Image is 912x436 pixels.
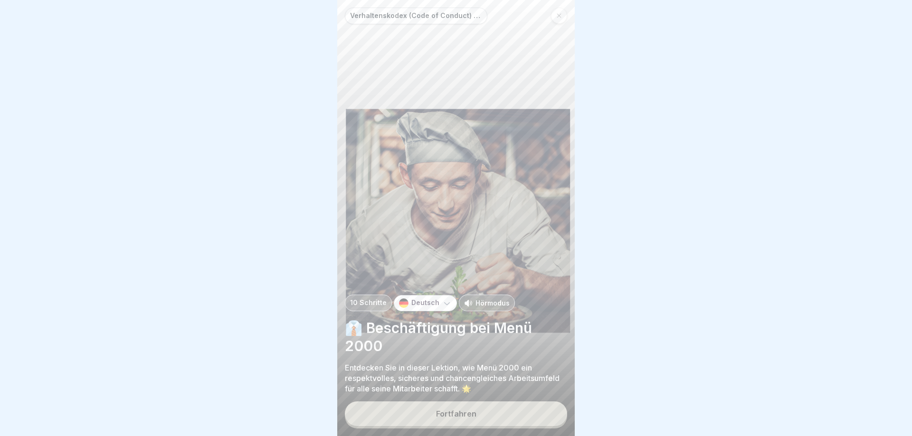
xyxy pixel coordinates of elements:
p: 👔 Beschäftigung bei Menü 2000 [345,319,567,355]
img: de.svg [399,298,408,308]
p: Verhaltenskodex (Code of Conduct) Menü 2000 [350,12,482,20]
div: Fortfahren [436,409,476,418]
p: 10 Schritte [350,299,387,307]
p: Hörmodus [475,298,510,308]
p: Deutsch [411,299,439,307]
p: Entdecken Sie in dieser Lektion, wie Menü 2000 ein respektvolles, sicheres und chancengleiches Ar... [345,362,567,394]
button: Fortfahren [345,401,567,426]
